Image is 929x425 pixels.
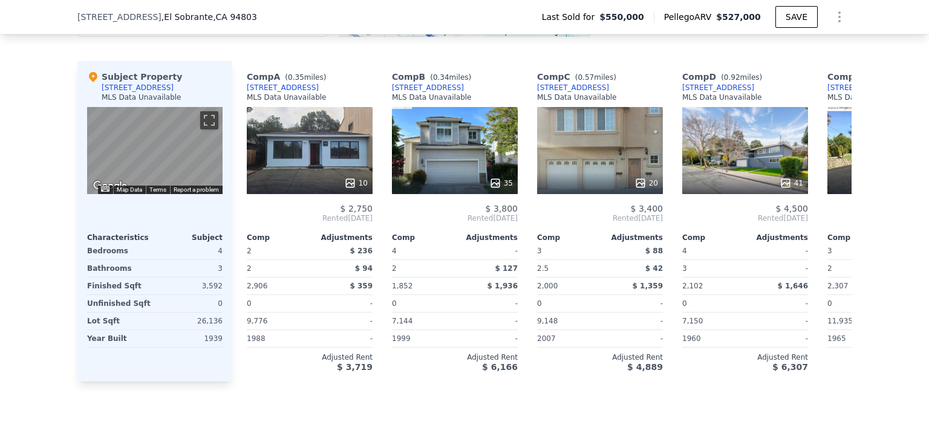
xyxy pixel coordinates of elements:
[633,282,663,290] span: $ 1,359
[247,233,310,242] div: Comp
[827,330,888,347] div: 1965
[157,330,223,347] div: 1939
[578,73,594,82] span: 0.57
[631,204,663,213] span: $ 3,400
[602,330,663,347] div: -
[392,83,464,92] a: [STREET_ADDRESS]
[247,213,373,223] span: Rented [DATE]
[117,186,142,194] button: Map Data
[457,330,518,347] div: -
[457,242,518,259] div: -
[716,73,767,82] span: ( miles)
[457,295,518,312] div: -
[87,233,155,242] div: Characteristics
[827,5,852,29] button: Show Options
[827,282,848,290] span: 2,307
[87,330,152,347] div: Year Built
[682,260,743,277] div: 3
[200,111,218,129] button: Toggle fullscreen view
[392,282,412,290] span: 1,852
[344,177,368,189] div: 10
[682,71,767,83] div: Comp D
[602,313,663,329] div: -
[312,295,373,312] div: -
[87,71,182,83] div: Subject Property
[772,362,808,372] span: $ 6,307
[827,247,832,255] span: 3
[745,233,808,242] div: Adjustments
[341,204,373,213] span: $ 2,750
[149,186,166,193] a: Terms (opens in new tab)
[247,330,307,347] div: 1988
[87,107,223,194] div: Map
[87,313,152,329] div: Lot Sqft
[537,299,542,308] span: 0
[87,277,152,294] div: Finished Sqft
[682,282,703,290] span: 2,102
[425,73,476,82] span: ( miles)
[174,186,219,193] a: Report a problem
[682,83,754,92] div: [STREET_ADDRESS]
[482,362,518,372] span: $ 6,166
[682,247,687,255] span: 4
[247,92,327,102] div: MLS Data Unavailable
[664,11,717,23] span: Pellego ARV
[247,247,252,255] span: 2
[392,247,397,255] span: 4
[213,12,257,22] span: , CA 94803
[102,92,181,102] div: MLS Data Unavailable
[247,83,319,92] a: [STREET_ADDRESS]
[101,186,109,192] button: Keyboard shortcuts
[310,233,373,242] div: Adjustments
[537,317,558,325] span: 9,148
[537,352,663,362] div: Adjusted Rent
[776,204,808,213] span: $ 4,500
[487,282,518,290] span: $ 1,936
[748,242,808,259] div: -
[682,317,703,325] span: 7,150
[537,71,621,83] div: Comp C
[748,295,808,312] div: -
[157,260,223,277] div: 3
[247,282,267,290] span: 2,906
[827,260,888,277] div: 2
[90,178,130,194] img: Google
[682,352,808,362] div: Adjusted Rent
[537,282,558,290] span: 2,000
[102,83,174,92] div: [STREET_ADDRESS]
[455,233,518,242] div: Adjustments
[87,295,152,312] div: Unfinished Sqft
[537,83,609,92] a: [STREET_ADDRESS]
[392,299,397,308] span: 0
[87,260,152,277] div: Bathrooms
[627,362,663,372] span: $ 4,889
[682,233,745,242] div: Comp
[392,71,476,83] div: Comp B
[155,233,223,242] div: Subject
[157,295,223,312] div: 0
[312,330,373,347] div: -
[489,177,513,189] div: 35
[87,107,223,194] div: Street View
[827,71,911,83] div: Comp E
[392,213,518,223] span: Rented [DATE]
[599,11,644,23] span: $550,000
[724,73,740,82] span: 0.92
[280,73,331,82] span: ( miles)
[602,295,663,312] div: -
[392,317,412,325] span: 7,144
[87,242,152,259] div: Bedrooms
[634,177,658,189] div: 20
[780,177,803,189] div: 41
[157,277,223,294] div: 3,592
[716,12,761,22] span: $527,000
[312,313,373,329] div: -
[682,299,687,308] span: 0
[748,260,808,277] div: -
[537,213,663,223] span: Rented [DATE]
[433,73,449,82] span: 0.34
[355,264,373,273] span: $ 94
[337,362,373,372] span: $ 3,719
[157,313,223,329] div: 26,136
